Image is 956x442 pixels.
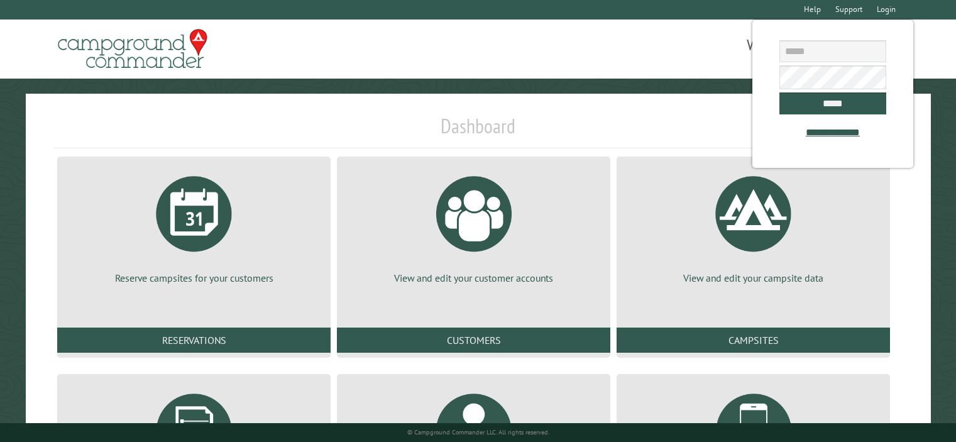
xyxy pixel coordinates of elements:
[337,328,610,353] a: Customers
[617,328,890,353] a: Campsites
[352,167,595,285] a: View and edit your customer accounts
[632,167,875,285] a: View and edit your campsite data
[72,167,316,285] a: Reserve campsites for your customers
[72,271,316,285] p: Reserve campsites for your customers
[54,114,902,148] h1: Dashboard
[57,328,331,353] a: Reservations
[407,428,549,436] small: © Campground Commander LLC. All rights reserved.
[352,271,595,285] p: View and edit your customer accounts
[478,35,902,56] span: Walnut Ridge RV Estates
[54,25,211,74] img: Campground Commander
[632,271,875,285] p: View and edit your campsite data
